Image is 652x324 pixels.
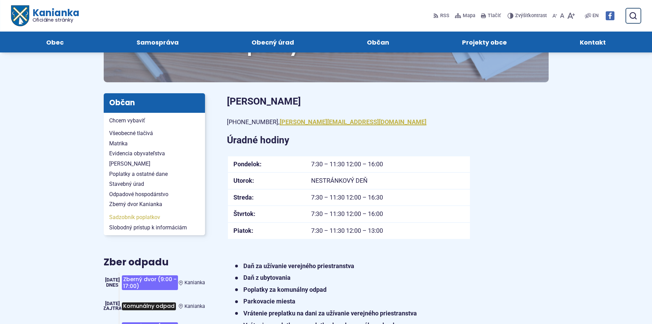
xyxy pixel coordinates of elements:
[367,32,389,52] span: Občan
[104,159,205,169] a: [PERSON_NAME]
[480,9,502,23] button: Tlačiť
[243,274,291,281] strong: Daň z ubytovania
[306,172,470,189] td: NESTRÁNKOVÝ DEŇ
[109,212,200,223] span: Sadzobník poplatkov
[109,179,200,189] span: Stavebný úrad
[515,13,528,19] span: Zvýšiť
[109,128,200,139] span: Všeobecné tlačivá
[550,32,636,52] a: Kontakt
[306,189,470,206] td: 7:30 – 11:30 12:00 – 16:30
[105,301,120,307] span: [DATE]
[16,32,93,52] a: Obec
[433,9,451,23] a: RSS
[551,9,559,23] button: Zmenšiť veľkosť písma
[559,9,566,23] button: Nastaviť pôvodnú veľkosť písma
[104,139,205,149] a: Matrika
[337,32,419,52] a: Občan
[440,12,449,20] span: RSS
[280,118,426,125] a: [PERSON_NAME][EMAIL_ADDRESS][DOMAIN_NAME]
[109,148,200,159] span: Evidencia obyvateľstva
[592,12,599,20] span: EN
[306,156,470,173] td: 7:30 – 11:30 12:00 – 16:00
[566,9,576,23] button: Zväčšiť veľkosť písma
[109,139,200,149] span: Matrika
[222,32,323,52] a: Obecný úrad
[104,179,205,189] a: Stavebný úrad
[32,17,79,22] span: Oficiálne stránky
[104,298,205,314] a: Komunálny odpad Kanianka [DATE] Zajtra
[104,223,205,233] a: Slobodný prístup k informáciám
[104,257,205,268] h3: Zber odpadu
[109,223,200,233] span: Slobodný prístup k informáciám
[122,275,178,290] span: Zberný dvor (9:00 - 17:00)
[137,32,179,52] span: Samospráva
[508,9,548,23] button: Zvýšiťkontrast
[104,169,205,179] a: Poplatky a ostatné dane
[463,12,475,20] span: Mapa
[252,32,294,52] span: Obecný úrad
[29,8,79,23] span: Kanianka
[104,189,205,200] a: Odpadové hospodárstvo
[233,177,254,184] strong: Utorok:
[243,286,327,293] strong: Poplatky za komunálny odpad
[104,212,205,223] a: Sadzobník poplatkov
[11,5,29,26] img: Prejsť na domovskú stránku
[243,310,417,317] strong: Vrátenie preplatku na dani za užívanie verejného priestranstva
[488,13,501,19] span: Tlačiť
[453,9,477,23] a: Mapa
[184,280,205,286] span: Kanianka
[233,194,254,201] strong: Streda:
[104,199,205,209] a: Zberný dvor Kanianka
[106,282,118,288] span: Dnes
[462,32,507,52] span: Projekty obce
[227,35,425,57] span: Poplatky a ostatné dane
[104,128,205,139] a: Všeobecné tlačivá
[109,169,200,179] span: Poplatky a ostatné dane
[227,117,470,128] p: [PHONE_NUMBER],
[233,227,253,234] strong: Piatok:
[227,134,289,146] strong: Úradné hodiny
[233,160,261,168] strong: Pondelok:
[243,298,295,305] strong: Parkovacie miesta
[103,305,122,311] span: Zajtra
[107,32,208,52] a: Samospráva
[104,116,205,126] a: Chcem vybaviť
[109,189,200,200] span: Odpadové hospodárstvo
[105,277,120,283] span: [DATE]
[433,32,537,52] a: Projekty obce
[306,223,470,239] td: 7:30 – 11:30 12:00 – 13:00
[184,303,205,309] span: Kanianka
[11,5,79,26] a: Logo Kanianka, prejsť na domovskú stránku.
[580,32,606,52] span: Kontakt
[591,12,600,20] a: EN
[104,273,205,293] a: Zberný dvor (9:00 - 17:00) Kanianka [DATE] Dnes
[109,159,200,169] span: [PERSON_NAME]
[122,302,176,310] span: Komunálny odpad
[104,148,205,159] a: Evidencia obyvateľstva
[233,210,255,217] strong: Štvrtok:
[104,93,205,112] h3: Občan
[515,13,547,19] span: kontrast
[109,116,200,126] span: Chcem vybaviť
[227,96,301,107] strong: [PERSON_NAME]
[605,11,614,20] img: Prejsť na Facebook stránku
[46,32,64,52] span: Obec
[306,206,470,223] td: 7:30 – 11:30 12:00 – 16:00
[109,199,200,209] span: Zberný dvor Kanianka
[243,262,354,269] strong: Daň za užívanie verejného priestranstva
